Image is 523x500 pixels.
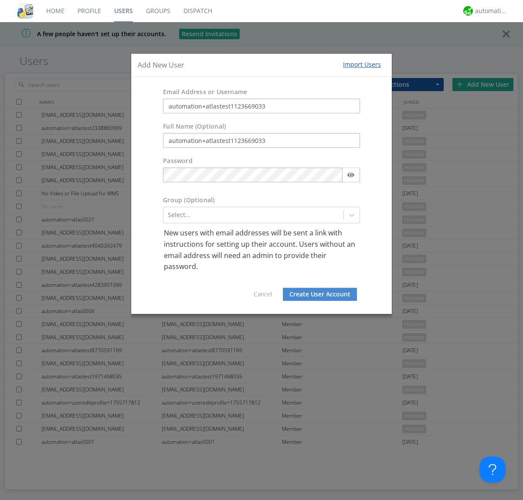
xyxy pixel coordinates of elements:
img: cddb5a64eb264b2086981ab96f4c1ba7 [17,3,33,19]
p: New users with email addresses will be sent a link with instructions for setting up their account... [164,228,359,272]
h4: Add New User [138,60,184,70]
div: Import Users [343,60,381,69]
label: Full Name (Optional) [163,122,226,131]
label: Group (Optional) [163,196,214,205]
input: e.g. email@address.com, Housekeeping1 [163,99,360,114]
input: Julie Appleseed [163,133,360,148]
label: Password [163,157,193,166]
a: Cancel [254,290,272,298]
button: Create User Account [283,288,357,301]
div: automation+atlas [475,7,508,15]
label: Email Address or Username [163,88,247,97]
img: d2d01cd9b4174d08988066c6d424eccd [463,6,473,16]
